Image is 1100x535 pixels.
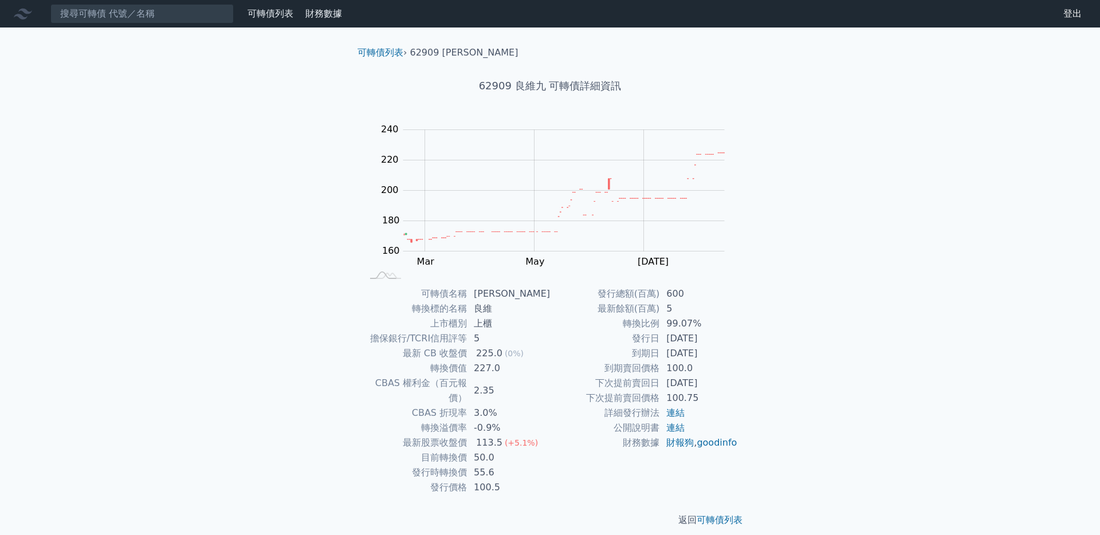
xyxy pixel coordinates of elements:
[525,256,544,267] tspan: May
[247,8,293,19] a: 可轉債列表
[467,480,550,495] td: 100.5
[550,346,659,361] td: 到期日
[362,376,467,406] td: CBAS 權利金（百元報價）
[1054,5,1091,23] a: 登出
[467,376,550,406] td: 2.35
[550,406,659,420] td: 詳細發行辦法
[467,331,550,346] td: 5
[659,376,738,391] td: [DATE]
[659,331,738,346] td: [DATE]
[550,286,659,301] td: 發行總額(百萬)
[467,420,550,435] td: -0.9%
[659,435,738,450] td: ,
[362,435,467,450] td: 最新股票收盤價
[410,46,518,60] li: 62909 [PERSON_NAME]
[638,256,669,267] tspan: [DATE]
[362,301,467,316] td: 轉換標的名稱
[381,154,399,165] tspan: 220
[666,422,685,433] a: 連結
[659,346,738,361] td: [DATE]
[417,256,435,267] tspan: Mar
[697,514,742,525] a: 可轉債列表
[550,301,659,316] td: 最新餘額(百萬)
[381,184,399,195] tspan: 200
[550,361,659,376] td: 到期賣回價格
[467,316,550,331] td: 上櫃
[362,346,467,361] td: 最新 CB 收盤價
[362,331,467,346] td: 擔保銀行/TCRI信用評等
[348,78,752,94] h1: 62909 良維九 可轉債詳細資訊
[362,465,467,480] td: 發行時轉換價
[474,435,505,450] div: 113.5
[362,450,467,465] td: 目前轉換價
[550,331,659,346] td: 發行日
[550,420,659,435] td: 公開說明書
[348,513,752,527] p: 返回
[666,407,685,418] a: 連結
[382,245,400,256] tspan: 160
[659,286,738,301] td: 600
[467,286,550,301] td: [PERSON_NAME]
[467,301,550,316] td: 良維
[467,450,550,465] td: 50.0
[381,124,399,135] tspan: 240
[666,437,694,448] a: 財報狗
[362,316,467,331] td: 上市櫃別
[362,361,467,376] td: 轉換價值
[362,420,467,435] td: 轉換溢價率
[697,437,737,448] a: goodinfo
[474,346,505,361] div: 225.0
[505,438,538,447] span: (+5.1%)
[357,47,403,58] a: 可轉債列表
[659,316,738,331] td: 99.07%
[375,124,742,290] g: Chart
[362,480,467,495] td: 發行價格
[659,301,738,316] td: 5
[659,361,738,376] td: 100.0
[362,406,467,420] td: CBAS 折現率
[467,361,550,376] td: 227.0
[550,391,659,406] td: 下次提前賣回價格
[382,215,400,226] tspan: 180
[467,465,550,480] td: 55.6
[50,4,234,23] input: 搜尋可轉債 代號／名稱
[550,376,659,391] td: 下次提前賣回日
[357,46,407,60] li: ›
[362,286,467,301] td: 可轉債名稱
[505,349,524,358] span: (0%)
[659,391,738,406] td: 100.75
[550,316,659,331] td: 轉換比例
[467,406,550,420] td: 3.0%
[305,8,342,19] a: 財務數據
[550,435,659,450] td: 財務數據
